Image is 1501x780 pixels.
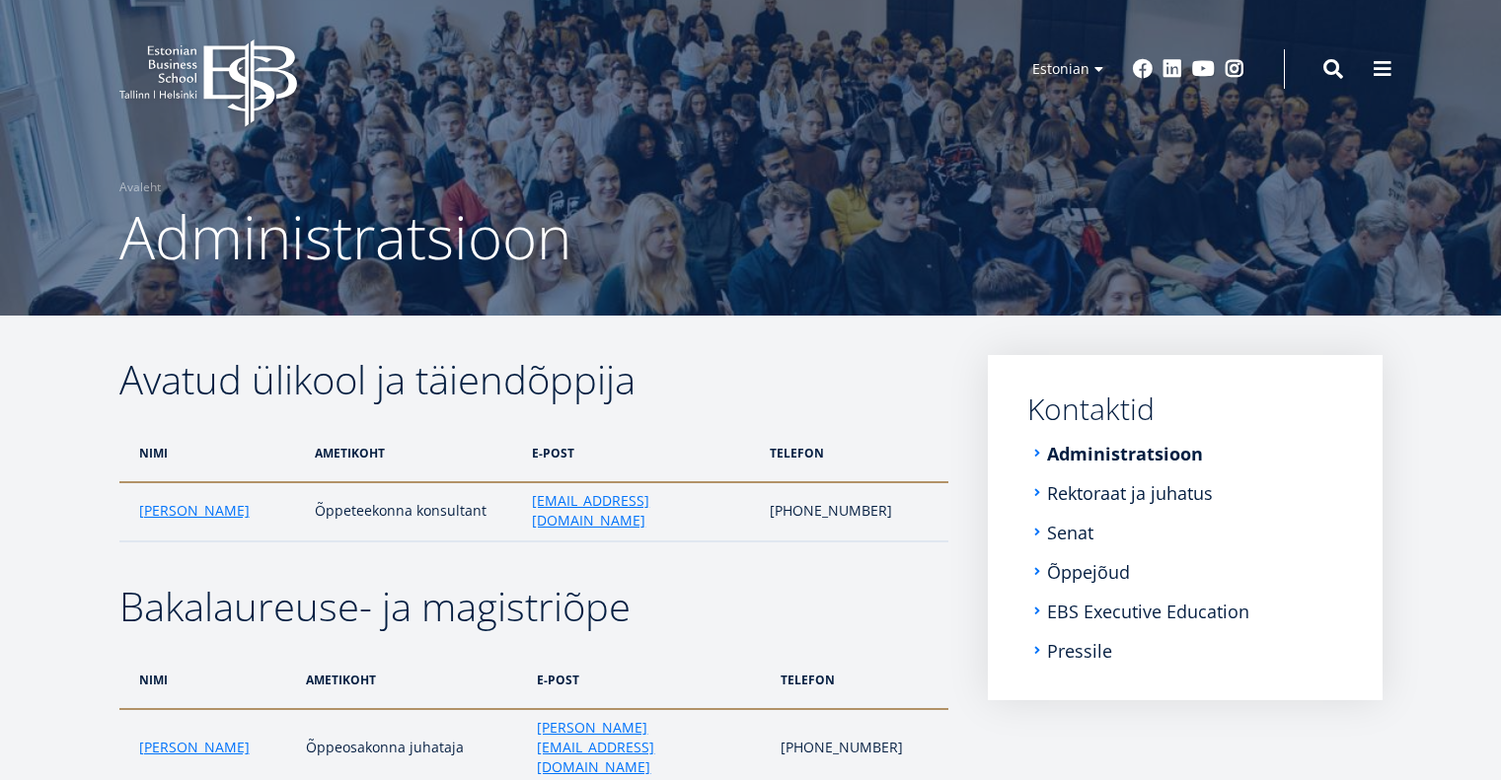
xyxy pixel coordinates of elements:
h2: Avatud ülikool ja täiendõppija [119,355,948,404]
th: nimi [119,651,296,709]
a: Instagram [1225,59,1244,79]
h2: Bakalaureuse- ja magistriõpe [119,582,948,631]
a: Administratsioon [1047,444,1203,463]
a: Youtube [1192,59,1215,79]
td: [PHONE_NUMBER] [760,482,947,541]
a: [PERSON_NAME][EMAIL_ADDRESS][DOMAIN_NAME] [537,718,760,777]
th: e-post [522,424,760,482]
a: EBS Executive Education [1047,602,1249,621]
a: Õppejõud [1047,562,1130,582]
a: Kontaktid [1027,394,1343,424]
a: Senat [1047,523,1093,542]
a: [PERSON_NAME] [139,738,250,757]
span: Administratsioon [119,196,571,277]
th: nimi [119,424,305,482]
a: [EMAIL_ADDRESS][DOMAIN_NAME] [532,491,750,531]
th: telefon [771,651,948,709]
a: Facebook [1133,59,1153,79]
th: ametikoht [305,424,522,482]
th: telefon [760,424,947,482]
a: Pressile [1047,641,1112,661]
a: Linkedin [1163,59,1182,79]
a: [PERSON_NAME] [139,501,250,521]
a: Avaleht [119,177,161,197]
th: e-post [527,651,770,709]
td: Õppeteekonna konsultant [305,482,522,541]
a: Rektoraat ja juhatus [1047,483,1213,503]
th: ametikoht [296,651,528,709]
